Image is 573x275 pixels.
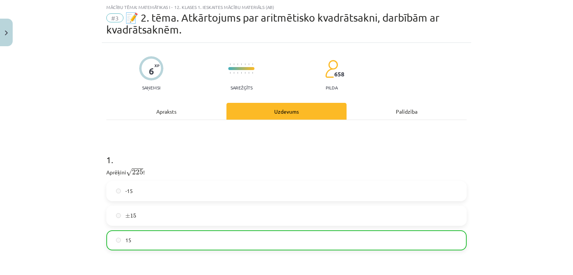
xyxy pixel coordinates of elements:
[248,63,249,65] img: icon-short-line-57e1e144782c952c97e751825c79c345078a6d821885a25fce030b3d8c18986b.svg
[237,63,238,65] img: icon-short-line-57e1e144782c952c97e751825c79c345078a6d821885a25fce030b3d8c18986b.svg
[226,103,347,120] div: Uzdevums
[149,66,154,76] div: 6
[241,63,242,65] img: icon-short-line-57e1e144782c952c97e751825c79c345078a6d821885a25fce030b3d8c18986b.svg
[234,63,234,65] img: icon-short-line-57e1e144782c952c97e751825c79c345078a6d821885a25fce030b3d8c18986b.svg
[241,72,242,74] img: icon-short-line-57e1e144782c952c97e751825c79c345078a6d821885a25fce030b3d8c18986b.svg
[130,214,136,218] span: 15
[234,72,234,74] img: icon-short-line-57e1e144782c952c97e751825c79c345078a6d821885a25fce030b3d8c18986b.svg
[139,85,163,90] p: Saņemsi
[126,168,132,176] span: √
[116,189,121,193] input: -15
[252,72,253,74] img: icon-short-line-57e1e144782c952c97e751825c79c345078a6d821885a25fce030b3d8c18986b.svg
[106,142,467,165] h1: 1 .
[125,187,133,195] span: -15
[231,85,253,90] p: Sarežģīts
[125,236,131,244] span: 15
[132,170,143,175] span: 225
[237,72,238,74] img: icon-short-line-57e1e144782c952c97e751825c79c345078a6d821885a25fce030b3d8c18986b.svg
[347,103,467,120] div: Palīdzība
[106,103,226,120] div: Apraksts
[326,85,338,90] p: pilda
[125,214,130,218] span: ±
[106,13,123,22] span: #3
[106,4,467,10] div: Mācību tēma: Matemātikas i - 12. klases 1. ieskaites mācību materiāls (ab)
[106,12,439,36] span: 📝 2. tēma. Atkārtojums par aritmētisko kvadrātsakni, darbībām ar kvadrātsaknēm.
[252,63,253,65] img: icon-short-line-57e1e144782c952c97e751825c79c345078a6d821885a25fce030b3d8c18986b.svg
[334,71,344,78] span: 658
[248,72,249,74] img: icon-short-line-57e1e144782c952c97e751825c79c345078a6d821885a25fce030b3d8c18986b.svg
[116,238,121,243] input: 15
[154,63,159,67] span: XP
[106,167,467,177] p: Aprēķini !
[325,60,338,78] img: students-c634bb4e5e11cddfef0936a35e636f08e4e9abd3cc4e673bd6f9a4125e45ecb1.svg
[5,31,8,35] img: icon-close-lesson-0947bae3869378f0d4975bcd49f059093ad1ed9edebbc8119c70593378902aed.svg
